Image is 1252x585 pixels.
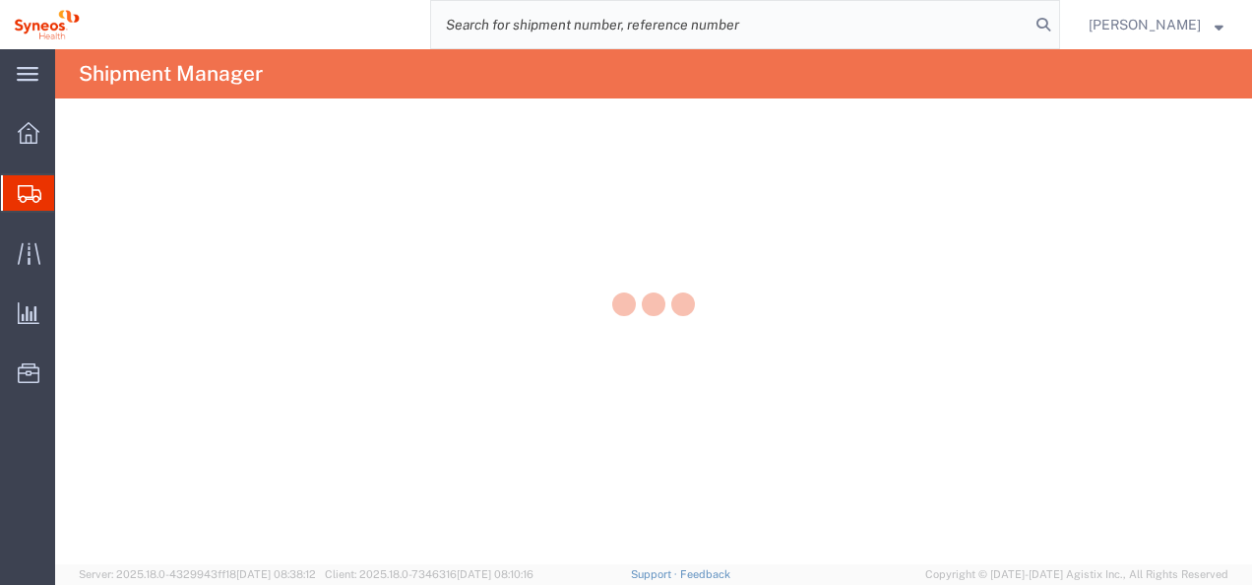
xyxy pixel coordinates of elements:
a: Feedback [680,568,730,580]
span: Server: 2025.18.0-4329943ff18 [79,568,316,580]
span: [DATE] 08:10:16 [457,568,533,580]
span: Copyright © [DATE]-[DATE] Agistix Inc., All Rights Reserved [925,566,1228,583]
span: Client: 2025.18.0-7346316 [325,568,533,580]
a: Support [631,568,680,580]
button: [PERSON_NAME] [1088,13,1224,36]
img: logo [14,10,80,39]
input: Search for shipment number, reference number [431,1,1030,48]
span: [DATE] 08:38:12 [236,568,316,580]
span: Mohit Kapoor [1089,14,1201,35]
